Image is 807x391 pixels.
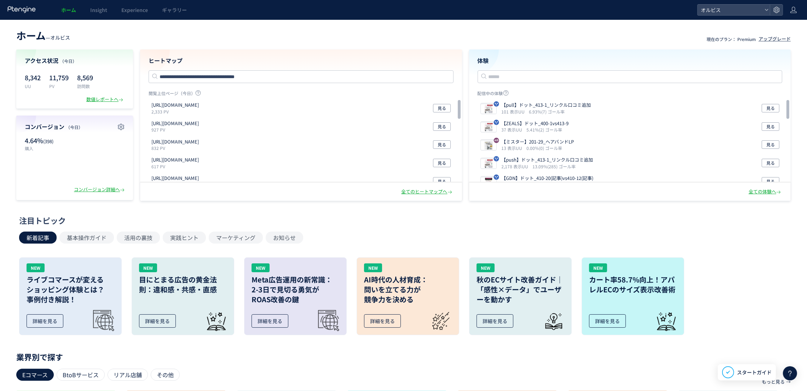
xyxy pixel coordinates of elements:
[699,5,762,15] span: オルビス
[477,263,495,272] div: NEW
[50,34,70,41] span: オルビス
[762,159,779,167] button: 見る
[433,122,451,131] button: 見る
[27,275,114,304] h3: ライブコマースが変える ショッピング体験とは？ 事例付き解説！
[151,139,199,145] p: https://pr.orbis.co.jp/cosmetics/clearful/331
[151,109,202,115] p: 2,333 PV
[762,104,779,112] button: 見る
[582,257,684,335] a: NEWカート率58.7%向上！アパレルECのサイズ表示改善術詳細を見る
[252,314,288,328] div: 詳細を見る
[481,140,496,150] img: 8c2ea4ef9fc178cdc4904a88d1308f351757382814516.jpeg
[16,28,70,42] div: —
[151,182,202,188] p: 403 PV
[16,28,46,42] span: ホーム
[163,232,206,244] button: 実践ヒント
[478,57,783,65] h4: 体験
[766,104,775,112] span: 見る
[121,6,148,13] span: Experience
[149,90,454,99] p: 閲覧上位ページ（今日）
[151,127,202,133] p: 927 PV
[117,232,160,244] button: 活用の裏技
[502,139,574,145] p: 【ミスター】201-29_ヘアバンドLP
[502,109,528,115] i: 101 表示UU
[74,186,126,193] div: コンバージョン詳細へ
[477,314,513,328] div: 詳細を見る
[762,177,779,186] button: 見る
[364,314,401,328] div: 詳細を見る
[252,275,339,304] h3: Meta広告運用の新常識： 2-3日で見切る勇気が ROAS改善の鍵
[766,140,775,149] span: 見る
[19,215,784,226] div: 注目トピック
[786,376,791,388] p: →
[438,140,446,149] span: 見る
[151,102,199,109] p: https://orbis.co.jp/order/thanks
[25,57,125,65] h4: アクセス状況
[209,232,263,244] button: マーケティング
[502,157,593,163] p: 【push】ドット_413-1_リンクル口コミ追加
[766,159,775,167] span: 見る
[77,72,93,83] p: 8,569
[481,104,496,114] img: 25deb656e288668a6f4f9d285640aa131757410582078.jpeg
[19,232,57,244] button: 新着記事
[469,257,572,335] a: NEW秋のECサイト改善ガイド｜「感性×データ」でユーザーを動かす詳細を見る
[266,232,303,244] button: お知らせ
[244,257,347,335] a: NEWMeta広告運用の新常識：2-3日で見切る勇気がROAS改善の鍵詳細を見る
[433,177,451,186] button: 見る
[139,314,176,328] div: 詳細を見る
[589,314,626,328] div: 詳細を見る
[502,145,525,151] i: 13 表示UU
[162,6,187,13] span: ギャラリー
[762,376,785,388] p: もっと見る
[77,83,93,89] p: 訪問数
[707,36,756,42] p: 現在のプラン： Premium
[589,263,607,272] div: NEW
[59,232,114,244] button: 基本操作ガイド
[364,275,452,304] h3: AI時代の人材育成： 問いを立てる力が 競争力を決める
[25,83,41,89] p: UU
[438,177,446,186] span: 見る
[61,6,76,13] span: ホーム
[502,127,525,133] i: 37 表示UU
[139,263,157,272] div: NEW
[766,122,775,131] span: 見る
[481,177,496,187] img: cb647fcb0925a13b28285e0ae747a3fc1756166545540.jpeg
[19,257,122,335] a: NEWライブコマースが変えるショッピング体験とは？事例付き解説！詳細を見る
[90,6,107,13] span: Insight
[438,104,446,112] span: 見る
[529,109,565,115] i: 6.93%(7) ゴール率
[589,275,677,294] h3: カート率58.7%向上！アパレルECのサイズ表示改善術
[433,159,451,167] button: 見る
[527,145,563,151] i: 0.00%(0) ゴール率
[759,36,791,42] div: アップグレード
[762,122,779,131] button: 見る
[151,175,199,182] p: https://pr.orbis.co.jp/cosmetics/clearful/205
[108,369,148,381] div: リアル店舗
[25,145,71,151] p: 購入
[149,57,454,65] h4: ヒートマップ
[132,257,234,335] a: NEW目にとまる広告の黄金法則：違和感・共感・直感詳細を見る
[139,275,227,294] h3: 目にとまる広告の黄金法則：違和感・共感・直感
[737,369,772,376] span: スタートガイド
[57,369,105,381] div: BtoBサービス
[25,123,125,131] h4: コンバージョン
[766,177,775,186] span: 見る
[481,122,496,132] img: 25deb656e288668a6f4f9d285640aa131757408470877.jpeg
[27,314,63,328] div: 詳細を見る
[502,120,569,127] p: 【ZEALS】ドット_400-1vs413-9
[27,263,45,272] div: NEW
[477,275,564,304] h3: 秋のECサイト改善ガイド｜「感性×データ」でユーザーを動かす
[151,369,180,381] div: その他
[502,102,591,109] p: 【pull】ドット_413-1_リンクル口コミ追加
[49,72,69,83] p: 11,759
[16,355,791,359] p: 業界別で探す
[43,138,53,145] span: (398)
[151,157,199,163] p: https://pr.orbis.co.jp/cosmetics/udot/100
[478,90,783,99] p: 配信中の体験
[86,96,125,103] div: 数値レポートへ
[481,159,496,169] img: 25deb656e288668a6f4f9d285640aa131757047646368.jpeg
[25,136,71,145] p: 4.64%
[357,257,459,335] a: NEWAI時代の人材育成：問いを立てる力が競争力を決める詳細を見る
[364,263,382,272] div: NEW
[151,145,202,151] p: 832 PV
[438,159,446,167] span: 見る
